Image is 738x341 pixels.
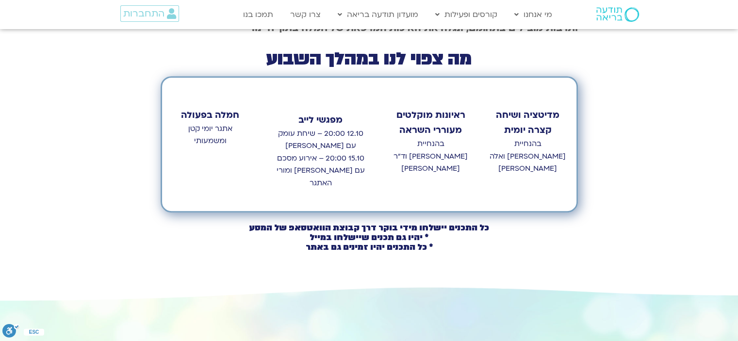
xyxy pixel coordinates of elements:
p: אתגר יומי קטן ומשמעותי [171,123,249,147]
a: קורסים ופעילות [430,5,502,24]
span: התחברות [123,8,164,19]
a: התחברות [120,5,179,22]
img: תודעה בריאה [596,7,639,22]
strong: חמלה בפעולה [181,109,239,121]
h2: מה צפוי לנו במהלך השבוע [161,51,578,67]
a: מי אנחנו [509,5,557,24]
strong: ראיונות מוקלטים מעוררי השראה [396,109,465,137]
b: * יהיו גם תכנים שיישלחו במייל * כל התכנים יהיו זמינים גם באתר [306,232,433,253]
p: 12.10 20:00 – שיחת עומק עם [PERSON_NAME] 15.10 20:00 – אירוע מסכם עם [PERSON_NAME] ומורי האתגר [273,128,367,190]
a: מועדון תודעה בריאה [333,5,423,24]
a: צרו קשר [285,5,326,24]
strong: מדיטציה ושיחה קצרה יומית [496,109,559,137]
p: בהנחיית [PERSON_NAME] וד״ר [PERSON_NAME] [392,138,470,175]
p: בהנחיית [PERSON_NAME] ואלה [PERSON_NAME] [489,138,567,175]
b: כל התכנים יישלחו מידי בוקר דרך קבוצת הוואטסאפ של המסע [249,222,489,233]
a: תמכו בנו [238,5,278,24]
strong: מפגשי לייב [298,114,343,126]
